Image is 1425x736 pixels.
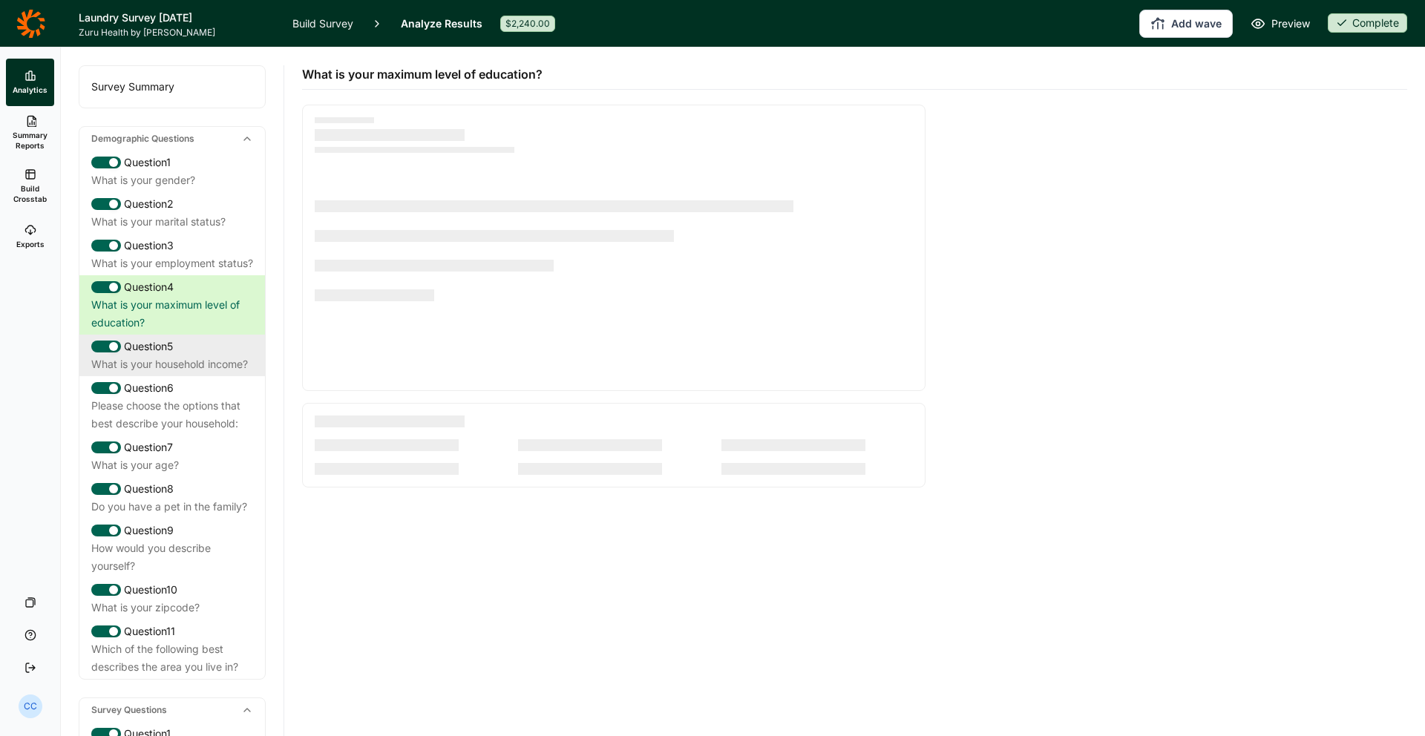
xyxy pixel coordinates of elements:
div: How would you describe yourself? [91,539,253,575]
div: Question 3 [91,237,253,254]
button: Add wave [1139,10,1233,38]
a: Preview [1251,15,1310,33]
div: Question 7 [91,438,253,456]
div: Question 5 [91,338,253,355]
div: What is your household income? [91,355,253,373]
div: Which of the following best describes the area you live in? [91,640,253,676]
div: Question 6 [91,379,253,397]
div: $2,240.00 [500,16,555,32]
button: Complete [1328,13,1407,34]
div: Complete [1328,13,1407,33]
div: What is your maximum level of education? [91,296,253,332]
div: Question 4 [91,278,253,296]
h1: Laundry Survey [DATE] [79,9,275,27]
div: Question 8 [91,480,253,498]
div: Survey Questions [79,698,265,722]
div: Please choose the options that best describe your household: [91,397,253,433]
span: Build Crosstab [12,183,48,204]
a: Exports [6,213,54,260]
div: What is your marital status? [91,213,253,231]
div: Question 1 [91,154,253,171]
div: Question 10 [91,581,253,599]
div: Question 9 [91,522,253,539]
div: What is your gender? [91,171,253,189]
div: Question 2 [91,195,253,213]
span: Summary Reports [12,130,48,151]
div: What is your employment status? [91,254,253,272]
div: Survey Summary [79,66,265,108]
span: Exports [16,239,45,249]
div: Question 11 [91,622,253,640]
div: What is your zipcode? [91,599,253,617]
div: Demographic Questions [79,127,265,151]
div: What is your age? [91,456,253,474]
a: Build Crosstab [6,160,54,213]
a: Summary Reports [6,106,54,160]
span: What is your maximum level of education? [302,65,543,83]
a: Analytics [6,59,54,106]
span: Zuru Health by [PERSON_NAME] [79,27,275,39]
div: Do you have a pet in the family? [91,498,253,516]
span: Analytics [13,85,47,95]
span: Preview [1271,15,1310,33]
div: CC [19,694,42,718]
